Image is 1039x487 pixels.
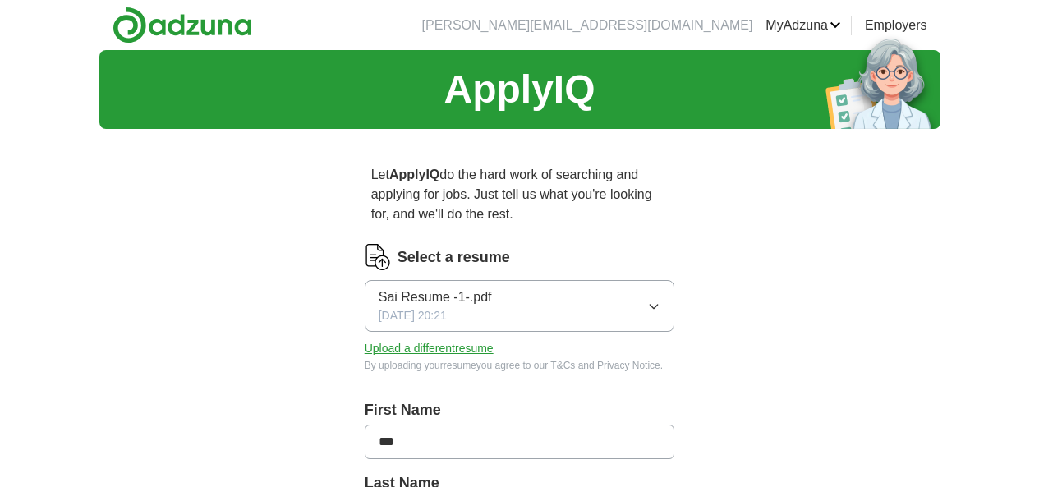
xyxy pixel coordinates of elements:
[444,60,595,119] h1: ApplyIQ
[379,307,447,324] span: [DATE] 20:21
[365,159,675,231] p: Let do the hard work of searching and applying for jobs. Just tell us what you're looking for, an...
[365,340,494,357] button: Upload a differentresume
[389,168,439,181] strong: ApplyIQ
[379,287,492,307] span: Sai Resume -1-.pdf
[365,280,675,332] button: Sai Resume -1-.pdf[DATE] 20:21
[365,399,675,421] label: First Name
[365,358,675,373] div: By uploading your resume you agree to our and .
[113,7,252,44] img: Adzuna logo
[422,16,753,35] li: [PERSON_NAME][EMAIL_ADDRESS][DOMAIN_NAME]
[597,360,660,371] a: Privacy Notice
[765,16,841,35] a: MyAdzuna
[398,246,510,269] label: Select a resume
[550,360,575,371] a: T&Cs
[365,244,391,270] img: CV Icon
[865,16,927,35] a: Employers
